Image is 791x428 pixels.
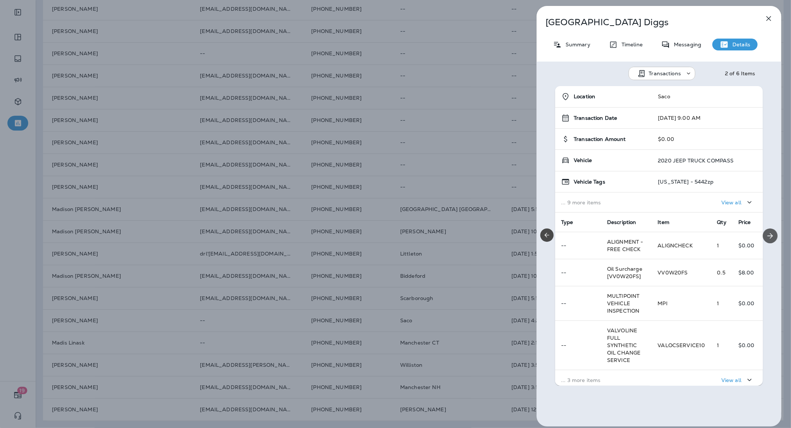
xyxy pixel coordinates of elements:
[657,342,705,349] span: VALOCSERVICE10
[763,228,778,243] button: Next
[738,270,757,276] p: $8.00
[738,300,757,306] p: $0.00
[717,300,719,307] span: 1
[658,158,734,164] p: 2020 JEEP TRUCK COMPASS
[738,243,757,248] p: $0.00
[574,157,592,164] span: Vehicle
[657,269,688,276] span: VV0W20FS
[658,179,713,185] p: [US_STATE] - 5442zp
[717,269,725,276] span: 0.5
[561,300,595,306] p: --
[721,200,741,205] p: View all
[718,373,757,387] button: View all
[717,242,719,249] span: 1
[652,129,763,150] td: $0.00
[607,266,642,280] span: Oil Surcharge [VV0W20FS]
[561,377,646,383] p: ... 3 more items
[546,17,748,27] p: [GEOGRAPHIC_DATA] Diggs
[562,42,590,47] p: Summary
[657,219,669,225] span: Item
[574,136,626,142] span: Transaction Amount
[717,219,726,225] span: Qty
[657,242,692,249] span: ALIGNCHECK
[607,238,643,253] span: ALIGNMENT - FREE CHECK
[721,377,741,383] p: View all
[738,219,751,225] span: Price
[607,219,636,225] span: Description
[607,327,640,363] span: VALVOLINE FULL SYNTHETIC OIL CHANGE SERVICE
[738,342,757,348] p: $0.00
[561,342,595,348] p: --
[652,86,763,108] td: Saco
[718,195,757,209] button: View all
[618,42,643,47] p: Timeline
[561,219,573,225] span: Type
[540,228,554,242] button: Previous
[657,300,667,307] span: MPI
[561,270,595,276] p: --
[725,70,755,76] div: 2 of 6 Items
[607,293,639,314] span: MULTIPOINT VEHICLE INSPECTION
[574,115,617,121] span: Transaction Date
[652,108,763,129] td: [DATE] 9:00 AM
[574,93,595,100] span: Location
[649,70,681,76] p: Transactions
[670,42,701,47] p: Messaging
[717,342,719,349] span: 1
[729,42,750,47] p: Details
[561,243,595,248] p: --
[561,200,646,205] p: ... 9 more items
[574,179,605,185] span: Vehicle Tags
